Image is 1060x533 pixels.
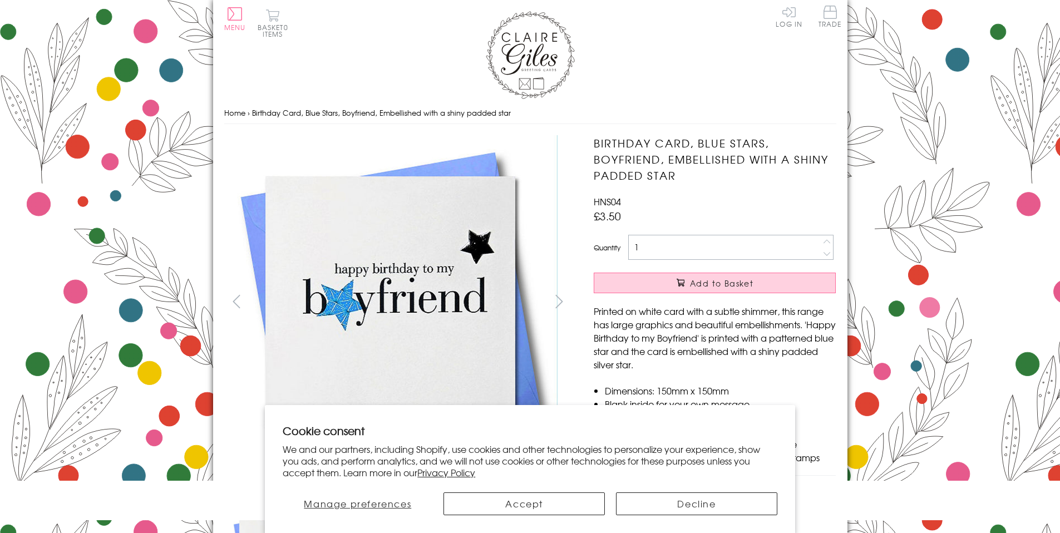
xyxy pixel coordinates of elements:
h2: Cookie consent [283,423,777,438]
label: Quantity [594,243,620,253]
li: Dimensions: 150mm x 150mm [605,384,836,397]
span: Manage preferences [304,497,411,510]
span: £3.50 [594,208,621,224]
a: Trade [819,6,842,29]
img: Birthday Card, Blue Stars, Boyfriend, Embellished with a shiny padded star [571,135,905,469]
h1: Birthday Card, Blue Stars, Boyfriend, Embellished with a shiny padded star [594,135,836,183]
button: Accept [443,492,605,515]
span: › [248,107,250,118]
li: Blank inside for your own message [605,397,836,411]
nav: breadcrumbs [224,102,836,125]
button: Menu [224,7,246,31]
p: Printed on white card with a subtle shimmer, this range has large graphics and beautiful embellis... [594,304,836,371]
button: Decline [616,492,777,515]
span: Menu [224,22,246,32]
span: HNS04 [594,195,621,208]
a: Log In [776,6,802,27]
span: 0 items [263,22,288,39]
span: Trade [819,6,842,27]
button: next [546,289,571,314]
p: We and our partners, including Shopify, use cookies and other technologies to personalize your ex... [283,443,777,478]
img: Birthday Card, Blue Stars, Boyfriend, Embellished with a shiny padded star [224,135,558,468]
a: Privacy Policy [417,466,475,479]
button: Add to Basket [594,273,836,293]
button: prev [224,289,249,314]
img: Claire Giles Greetings Cards [486,11,575,99]
a: Home [224,107,245,118]
button: Manage preferences [283,492,432,515]
span: Birthday Card, Blue Stars, Boyfriend, Embellished with a shiny padded star [252,107,511,118]
button: Basket0 items [258,9,288,37]
span: Add to Basket [690,278,753,289]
